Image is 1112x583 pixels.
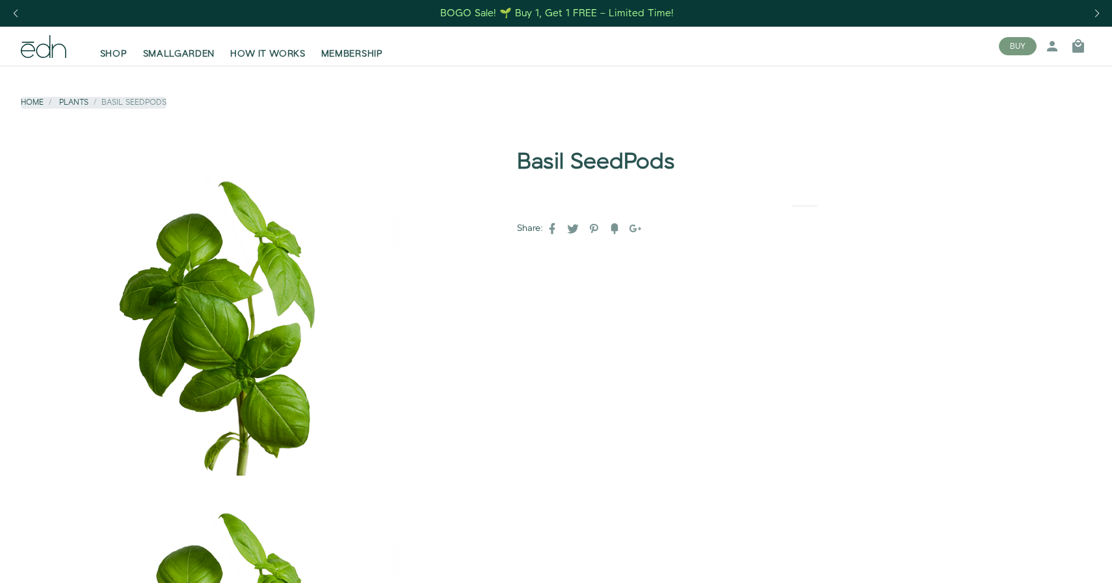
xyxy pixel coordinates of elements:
a: BOGO Sale! 🌱 Buy 1, Get 1 FREE – Limited Time! [440,3,676,23]
a: Home [21,97,44,108]
a: SMALLGARDEN [135,32,223,61]
span: MEMBERSHIP [321,47,383,61]
span: SMALLGARDEN [143,47,215,61]
span: HOW IT WORKS [230,47,305,61]
a: Plants [59,97,88,108]
h1: Basil SeedPods [517,150,1091,174]
li: Basil SeedPods [88,97,166,108]
a: MEMBERSHIP [313,32,391,61]
button: BUY [999,37,1037,55]
nav: breadcrumbs [21,97,166,108]
a: SHOP [92,32,135,61]
a: HOW IT WORKS [222,32,313,61]
label: Share: [517,222,543,235]
div: BOGO Sale! 🌱 Buy 1, Get 1 FREE – Limited Time! [440,7,674,20]
span: SHOP [100,47,127,61]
